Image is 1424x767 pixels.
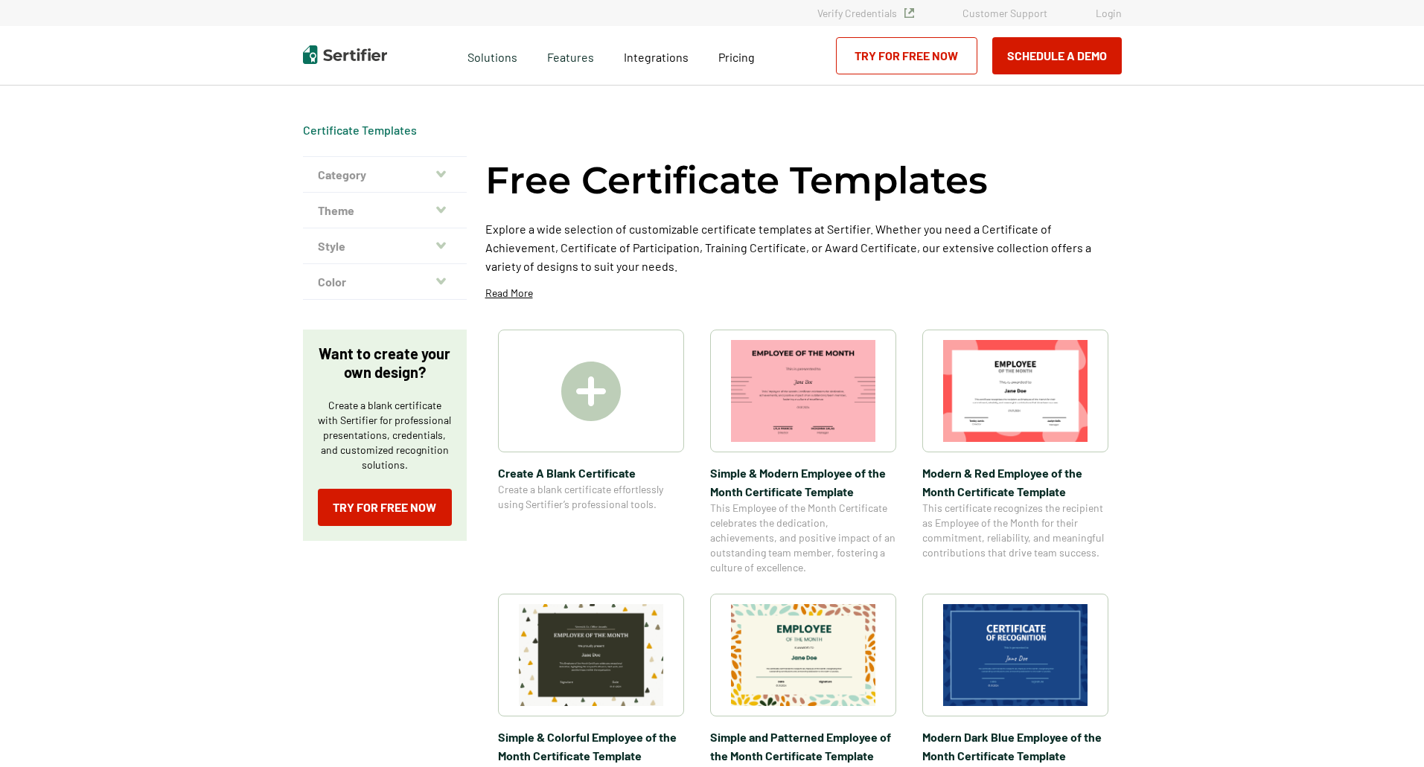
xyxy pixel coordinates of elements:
img: Verified [904,8,914,18]
span: Simple and Patterned Employee of the Month Certificate Template [710,728,896,765]
img: Simple and Patterned Employee of the Month Certificate Template [731,604,875,706]
span: This certificate recognizes the recipient as Employee of the Month for their commitment, reliabil... [922,501,1108,560]
a: Pricing [718,46,755,65]
p: Want to create your own design? [318,344,452,382]
button: Category [303,157,467,193]
span: Certificate Templates [303,123,417,138]
img: Sertifier | Digital Credentialing Platform [303,45,387,64]
p: Explore a wide selection of customizable certificate templates at Sertifier. Whether you need a C... [485,219,1122,275]
h1: Free Certificate Templates [485,156,988,205]
img: Simple & Colorful Employee of the Month Certificate Template [519,604,663,706]
a: Try for Free Now [836,37,977,74]
span: Features [547,46,594,65]
span: Pricing [718,50,755,64]
button: Color [303,264,467,300]
a: Verify Credentials [817,7,914,19]
img: Modern & Red Employee of the Month Certificate Template [943,340,1088,442]
div: Breadcrumb [303,123,417,138]
a: Try for Free Now [318,489,452,526]
img: Simple & Modern Employee of the Month Certificate Template [731,340,875,442]
a: Customer Support [962,7,1047,19]
a: Modern & Red Employee of the Month Certificate TemplateModern & Red Employee of the Month Certifi... [922,330,1108,575]
a: Certificate Templates [303,123,417,137]
img: Modern Dark Blue Employee of the Month Certificate Template [943,604,1088,706]
p: Read More [485,286,533,301]
button: Theme [303,193,467,228]
a: Integrations [624,46,689,65]
button: Style [303,228,467,264]
span: Create a blank certificate effortlessly using Sertifier’s professional tools. [498,482,684,512]
span: Create A Blank Certificate [498,463,684,482]
span: Simple & Modern Employee of the Month Certificate Template [710,463,896,501]
span: This Employee of the Month Certificate celebrates the dedication, achievements, and positive impa... [710,501,896,575]
span: Integrations [624,50,689,64]
span: Modern Dark Blue Employee of the Month Certificate Template [922,728,1108,765]
span: Simple & Colorful Employee of the Month Certificate Template [498,728,684,765]
p: Create a blank certificate with Sertifier for professional presentations, credentials, and custom... [318,398,452,472]
span: Solutions [467,46,517,65]
a: Simple & Modern Employee of the Month Certificate TemplateSimple & Modern Employee of the Month C... [710,330,896,575]
a: Login [1096,7,1122,19]
span: Modern & Red Employee of the Month Certificate Template [922,463,1108,501]
img: Create A Blank Certificate [561,362,621,421]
